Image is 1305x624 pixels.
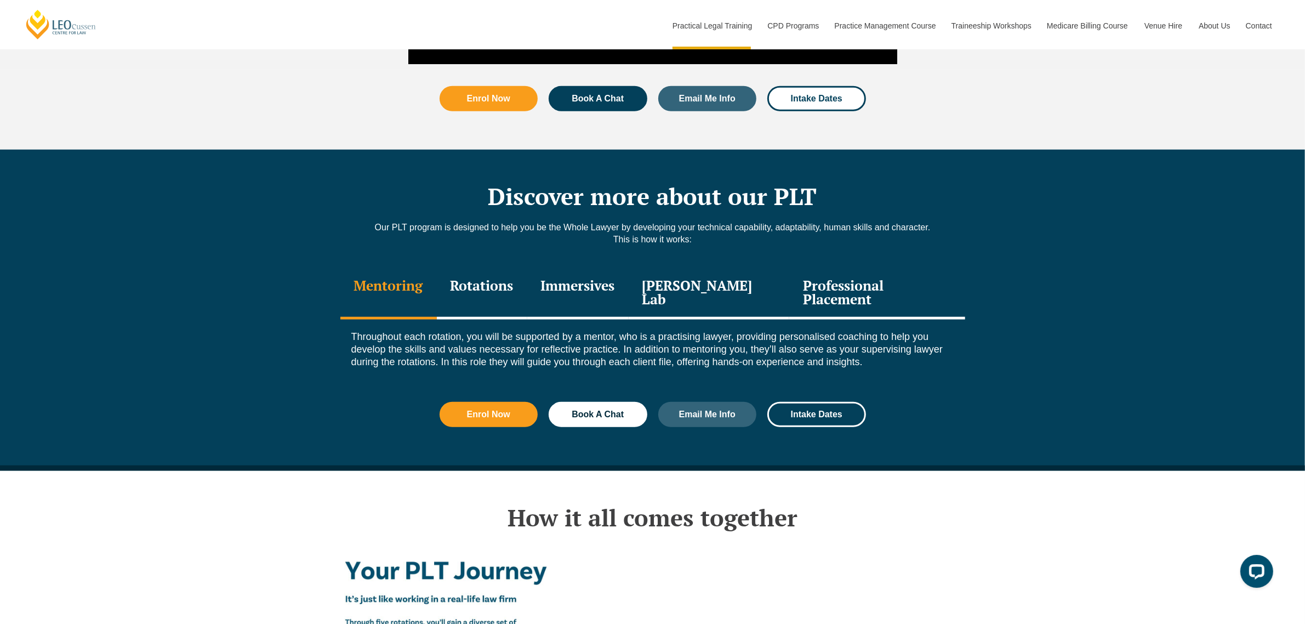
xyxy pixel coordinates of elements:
a: Traineeship Workshops [943,2,1039,49]
a: Medicare Billing Course [1039,2,1136,49]
span: Enrol Now [467,410,510,419]
a: Enrol Now [440,402,538,427]
h2: How it all comes together [340,504,965,531]
a: Practical Legal Training [664,2,760,49]
h2: Discover more about our PLT [340,183,965,210]
div: Rotations [437,268,527,320]
div: [PERSON_NAME] Lab [629,268,790,320]
a: About Us [1190,2,1238,49]
span: Email Me Info [679,94,736,103]
a: Practice Management Course [827,2,943,49]
div: Mentoring [340,268,437,320]
a: Email Me Info [658,86,757,111]
a: Intake Dates [767,86,866,111]
span: Intake Dates [791,94,842,103]
a: Contact [1238,2,1280,49]
div: Our PLT program is designed to help you be the Whole Lawyer by developing your technical capabili... [340,222,965,257]
span: Intake Dates [791,410,842,419]
a: Enrol Now [440,86,538,111]
a: Venue Hire [1136,2,1190,49]
span: Enrol Now [467,94,510,103]
a: Book A Chat [549,86,647,111]
a: Email Me Info [658,402,757,427]
a: Intake Dates [767,402,866,427]
div: Immersives [527,268,629,320]
span: Email Me Info [679,410,736,419]
p: Throughout each rotation, you will be supported by a mentor, who is a practising lawyer, providin... [351,331,954,369]
iframe: LiveChat chat widget [1232,551,1278,597]
div: Professional Placement [789,268,965,320]
span: Book A Chat [572,94,624,103]
span: Book A Chat [572,410,624,419]
a: CPD Programs [759,2,826,49]
a: Book A Chat [549,402,647,427]
a: [PERSON_NAME] Centre for Law [25,9,98,40]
